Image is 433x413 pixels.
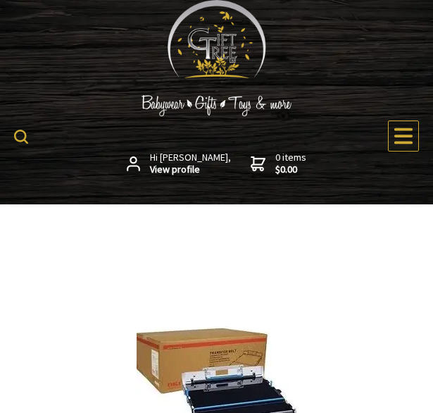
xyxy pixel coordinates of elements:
img: Babywear - Gifts - Toys & more [111,95,322,116]
img: product search [14,130,28,144]
a: 0 items$0.00 [251,152,306,176]
span: 0 items [275,151,306,176]
a: Hi [PERSON_NAME],View profile [127,152,231,176]
span: Hi [PERSON_NAME], [150,152,231,176]
strong: $0.00 [275,164,306,176]
strong: View profile [150,164,231,176]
